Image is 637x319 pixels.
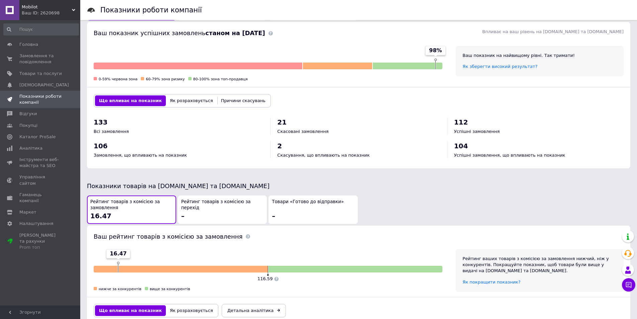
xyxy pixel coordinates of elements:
[482,29,624,34] span: Впливає на ваш рівень на [DOMAIN_NAME] та [DOMAIN_NAME]
[94,29,265,36] span: Ваш показник успішних замовлень
[19,134,56,140] span: Каталог ProSale
[181,199,264,211] span: Рейтинг товарів з комісією за перехід
[462,53,617,59] div: Ваш показник на найвищому рівні. Так тримати!
[19,42,38,48] span: Головна
[19,71,62,77] span: Товари та послуги
[19,232,62,251] span: [PERSON_NAME] та рахунки
[19,209,36,215] span: Маркет
[110,250,127,257] span: 16.47
[193,77,248,81] span: 80-100% зона топ-продавця
[3,23,79,35] input: Пошук
[19,123,37,129] span: Покупці
[272,212,275,220] span: –
[277,118,287,126] span: 21
[95,95,166,106] button: Що впливає на показник
[277,129,328,134] span: Скасовані замовлення
[166,305,217,316] button: Як розраховується
[99,287,141,291] span: нижче за конкурентів
[19,174,62,186] span: Управління сайтом
[19,111,37,117] span: Відгуки
[90,212,111,220] span: 16.47
[95,305,166,316] button: Що впливає на показник
[19,82,69,88] span: [DEMOGRAPHIC_DATA]
[277,142,282,150] span: 2
[22,4,72,10] span: Mobilot
[454,142,468,150] span: 104
[181,212,185,220] span: –
[257,276,273,281] span: 116.59
[99,77,137,81] span: 0-59% червона зона
[454,129,500,134] span: Успішні замовлення
[94,153,187,158] span: Замовлення, що впливають на показник
[462,256,617,274] div: Рейтинг ваших товарів з комісією за замовлення нижчий, ніж у конкурентів. Покращуйте показник, що...
[146,77,185,81] span: 60-79% зона ризику
[622,278,635,292] button: Чат з покупцем
[222,304,286,317] a: Детальна аналітика
[94,118,108,126] span: 133
[22,10,80,16] div: Ваш ID: 2620698
[454,153,565,158] span: Успішні замовлення, що впливають на показник
[87,182,270,189] span: Показники товарів на [DOMAIN_NAME] та [DOMAIN_NAME]
[462,280,520,285] a: Як покращити показник?
[19,145,42,151] span: Аналітика
[100,6,202,14] h1: Показники роботи компанії
[217,95,270,106] button: Причини скасувань
[19,53,62,65] span: Замовлення та повідомлення
[19,221,54,227] span: Налаштування
[429,47,442,54] span: 98%
[462,64,537,69] a: Як зберегти високий результат?
[166,95,217,106] button: Як розраховується
[94,233,242,240] span: Ваш рейтинг товарів з комісією за замовлення
[19,192,62,204] span: Гаманець компанії
[269,195,358,224] button: Товари «Готово до відправки»–
[277,153,369,158] span: Скасування, що впливають на показник
[205,29,265,36] b: станом на [DATE]
[19,157,62,169] span: Інструменти веб-майстра та SEO
[19,244,62,250] div: Prom топ
[454,118,468,126] span: 112
[19,93,62,105] span: Показники роботи компанії
[178,195,267,224] button: Рейтинг товарів з комісією за перехід–
[87,195,176,224] button: Рейтинг товарів з комісією за замовлення16.47
[94,142,108,150] span: 106
[150,287,190,291] span: вище за конкурентів
[272,199,344,205] span: Товари «Готово до відправки»
[94,129,129,134] span: Всі замовлення
[90,199,173,211] span: Рейтинг товарів з комісією за замовлення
